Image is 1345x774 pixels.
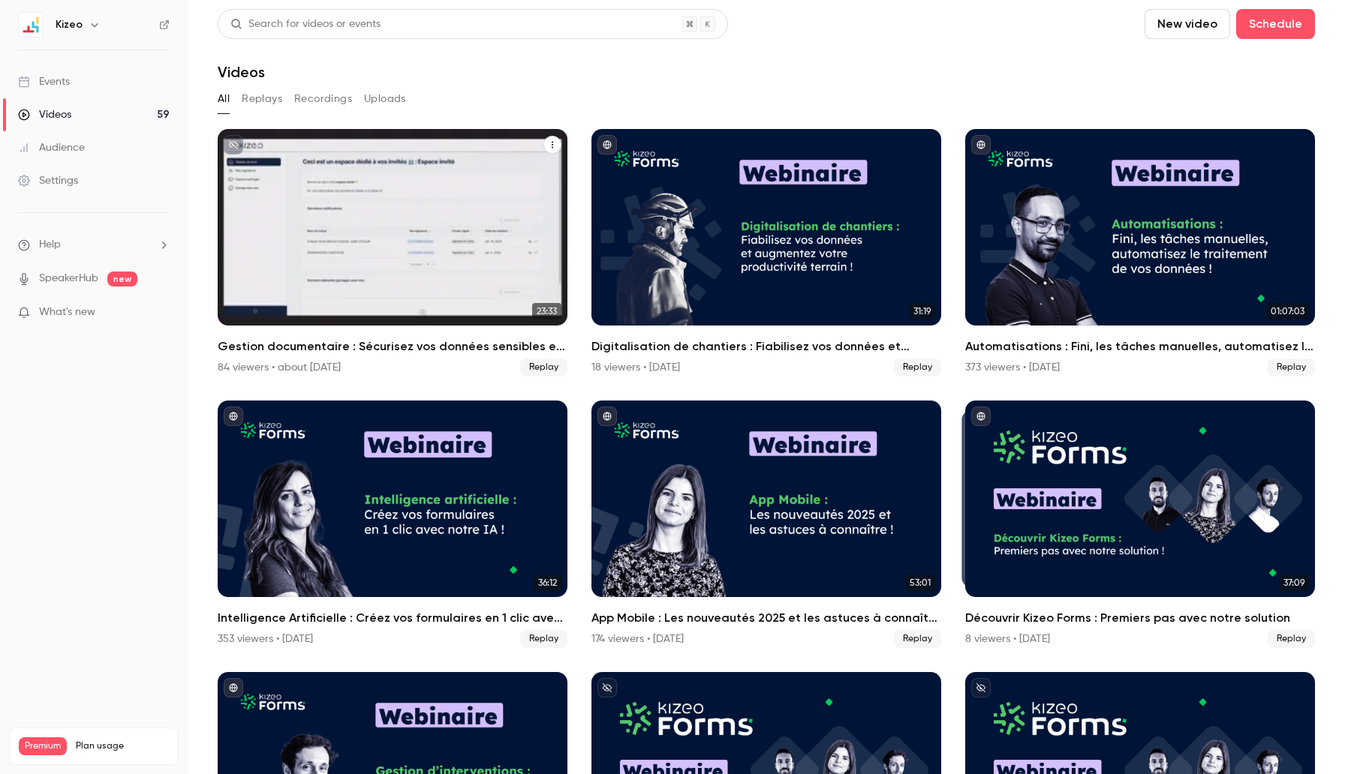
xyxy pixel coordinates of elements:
[591,129,941,376] a: 31:19Digitalisation de chantiers : Fiabilisez vos données et augmentez votre productivité terrain...
[965,337,1315,355] h2: Automatisations : Fini, les tâches manuelles, automatisez le traitement de vos données !
[1266,303,1309,319] span: 01:07:03
[39,271,98,286] a: SpeakerHub
[1268,630,1315,648] span: Replay
[909,303,935,319] span: 31:19
[597,135,617,154] button: published
[18,107,71,122] div: Videos
[971,406,991,426] button: published
[971,678,991,697] button: unpublished
[591,609,941,627] h2: App Mobile : Les nouveautés 2025 et les astuces à connaître !
[1145,9,1230,39] button: New video
[224,406,243,426] button: published
[19,13,43,37] img: Kizeo
[532,303,561,319] span: 23:33
[905,574,935,591] span: 53:01
[965,400,1315,648] li: Découvrir Kizeo Forms : Premiers pas avec notre solution
[591,360,680,375] div: 18 viewers • [DATE]
[965,400,1315,648] a: 37:0937:09Découvrir Kizeo Forms : Premiers pas avec notre solution8 viewers • [DATE]Replay
[218,337,567,355] h2: Gestion documentaire : Sécurisez vos données sensibles et collaborez en toute confiance
[965,631,1050,646] div: 8 viewers • [DATE]
[1236,9,1315,39] button: Schedule
[18,173,78,188] div: Settings
[597,678,617,697] button: unpublished
[218,400,567,648] a: 36:12Intelligence Artificielle : Créez vos formulaires en 1 clic avec notre IA !353 viewers • [DA...
[218,63,265,81] h1: Videos
[218,129,567,376] a: 23:33Gestion documentaire : Sécurisez vos données sensibles et collaborez en toute confiance84 vi...
[18,74,70,89] div: Events
[591,631,684,646] div: 174 viewers • [DATE]
[965,609,1315,627] h2: Découvrir Kizeo Forms : Premiers pas avec notre solution
[971,135,991,154] button: published
[591,337,941,355] h2: Digitalisation de chantiers : Fiabilisez vos données et augmentez votre productivité terrain !
[1268,358,1315,376] span: Replay
[19,737,67,755] span: Premium
[218,87,230,111] button: All
[294,87,352,111] button: Recordings
[218,360,341,375] div: 84 viewers • about [DATE]
[520,358,567,376] span: Replay
[224,678,243,697] button: published
[18,237,170,253] li: help-dropdown-opener
[152,306,170,319] iframe: Noticeable Trigger
[224,135,243,154] button: unpublished
[107,271,137,286] span: new
[894,358,941,376] span: Replay
[534,574,561,591] span: 36:12
[218,129,567,376] li: Gestion documentaire : Sécurisez vos données sensibles et collaborez en toute confiance
[242,87,282,111] button: Replays
[230,16,381,32] div: Search for videos or events
[18,140,85,155] div: Audience
[1279,574,1309,591] span: 37:09
[218,9,1315,765] section: Videos
[591,129,941,376] li: Digitalisation de chantiers : Fiabilisez vos données et augmentez votre productivité terrain !
[965,360,1060,375] div: 373 viewers • [DATE]
[364,87,406,111] button: Uploads
[218,609,567,627] h2: Intelligence Artificielle : Créez vos formulaires en 1 clic avec notre IA !
[56,17,83,32] h6: Kizeo
[76,740,169,752] span: Plan usage
[218,631,313,646] div: 353 viewers • [DATE]
[591,400,941,648] li: App Mobile : Les nouveautés 2025 et les astuces à connaître !
[520,630,567,648] span: Replay
[218,400,567,648] li: Intelligence Artificielle : Créez vos formulaires en 1 clic avec notre IA !
[965,129,1315,376] a: 01:07:03Automatisations : Fini, les tâches manuelles, automatisez le traitement de vos données !3...
[965,129,1315,376] li: Automatisations : Fini, les tâches manuelles, automatisez le traitement de vos données !
[894,630,941,648] span: Replay
[591,400,941,648] a: 53:01App Mobile : Les nouveautés 2025 et les astuces à connaître !174 viewers • [DATE]Replay
[597,406,617,426] button: published
[39,237,61,253] span: Help
[39,304,95,320] span: What's new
